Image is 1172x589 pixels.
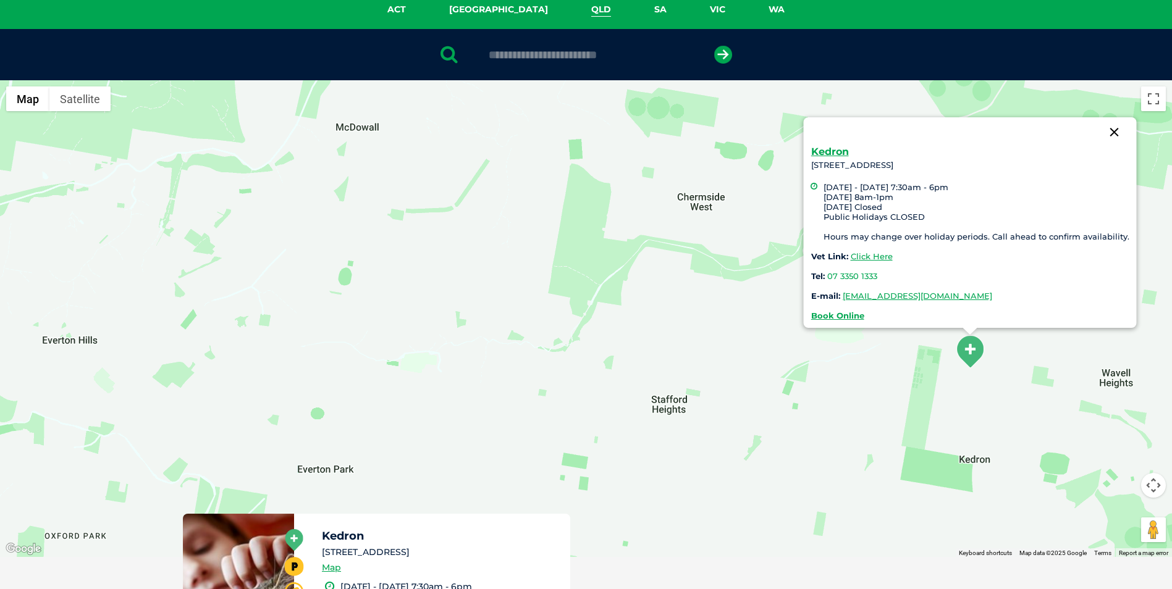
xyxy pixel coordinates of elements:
a: QLD [570,2,633,17]
button: Map camera controls [1141,473,1166,498]
button: Drag Pegman onto the map to open Street View [1141,517,1166,542]
strong: Vet Link: [811,251,848,261]
img: Google [3,541,44,557]
a: VIC [688,2,747,17]
button: Show street map [6,86,49,111]
button: Show satellite imagery [49,86,111,111]
div: [STREET_ADDRESS] [811,147,1129,320]
a: Kedron [811,146,848,157]
span: Map data ©2025 Google [1019,549,1087,556]
button: Toggle fullscreen view [1141,86,1166,111]
h5: Kedron [322,530,559,541]
a: Open this area in Google Maps (opens a new window) [3,541,44,557]
li: [DATE] - [DATE] 7:30am - 6pm [DATE] 8am-1pm [DATE] Closed Public Holidays CLOSED Hours may change... [823,182,1129,241]
strong: E-mail: [811,291,840,301]
div: Kedron [955,335,985,369]
strong: Tel: [811,271,824,281]
a: ACT [366,2,428,17]
a: Report a map error [1119,549,1168,556]
a: 07 3350 1333 [827,271,877,281]
a: [GEOGRAPHIC_DATA] [428,2,570,17]
a: Book Online [811,311,864,320]
a: [EMAIL_ADDRESS][DOMAIN_NAME] [842,291,992,301]
a: SA [633,2,688,17]
a: Terms [1094,549,1111,556]
a: Click Here [850,251,892,261]
button: Close [1099,117,1129,147]
li: [STREET_ADDRESS] [322,546,559,559]
a: WA [747,2,806,17]
a: Map [322,561,341,575]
